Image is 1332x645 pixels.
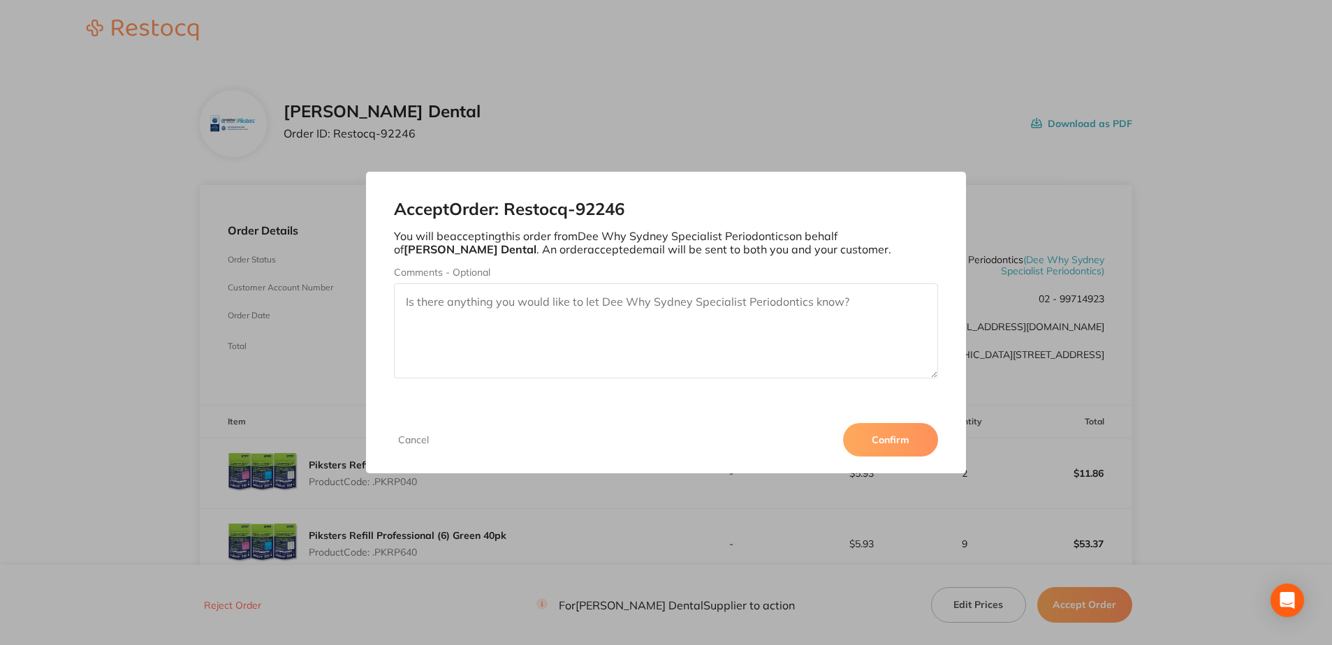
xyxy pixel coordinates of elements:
label: Comments - Optional [394,267,937,278]
h2: Accept Order: Restocq- 92246 [394,200,937,219]
button: Confirm [843,423,938,457]
div: Open Intercom Messenger [1271,584,1304,617]
b: [PERSON_NAME] Dental [404,242,536,256]
p: You will be accepting this order from Dee Why Sydney Specialist Periodontics on behalf of . An or... [394,230,937,255]
button: Cancel [394,433,433,446]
